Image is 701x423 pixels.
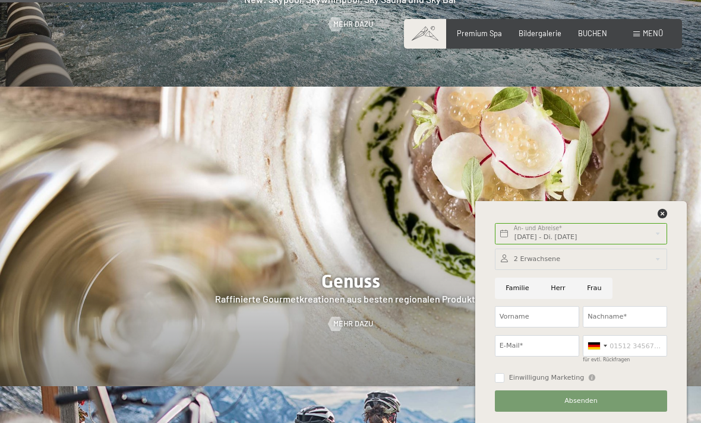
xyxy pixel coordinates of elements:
div: Germany (Deutschland): +49 [583,336,611,356]
label: für evtl. Rückfragen [583,357,630,362]
a: Bildergalerie [519,28,561,38]
a: Premium Spa [457,28,502,38]
a: Mehr dazu [329,319,373,329]
button: Absenden [495,390,667,412]
span: Mehr dazu [333,319,373,329]
span: Absenden [564,396,598,406]
a: BUCHEN [578,28,607,38]
span: Menü [643,28,663,38]
a: Mehr dazu [329,19,373,30]
span: Mehr dazu [333,19,373,30]
input: 01512 3456789 [583,335,667,357]
span: Einwilligung Marketing [509,373,585,383]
